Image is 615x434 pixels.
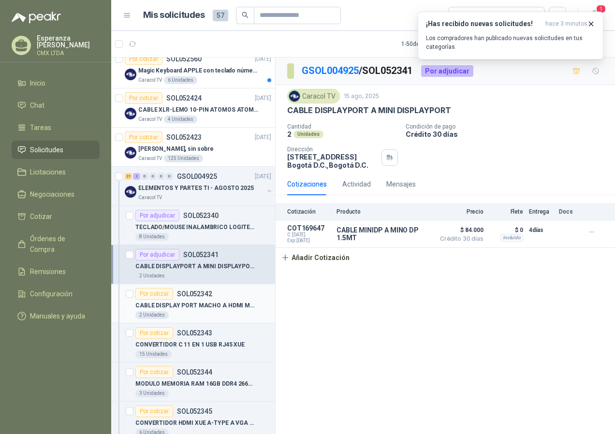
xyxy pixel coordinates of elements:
[12,262,100,281] a: Remisiones
[287,123,398,130] p: Cantidad
[559,208,578,215] p: Docs
[30,189,74,200] span: Negociaciones
[242,12,249,18] span: search
[12,74,100,92] a: Inicio
[287,208,331,215] p: Cotización
[111,245,275,284] a: Por adjudicarSOL052341CABLE DISPLAYPORT A MINI DISPLAYPORT2 Unidades
[255,55,271,64] p: [DATE]
[255,133,271,142] p: [DATE]
[406,130,611,138] p: Crédito 30 días
[135,249,179,260] div: Por adjudicar
[177,369,212,376] p: SOL052344
[255,94,271,103] p: [DATE]
[12,207,100,226] a: Cotizar
[125,171,273,202] a: 21 2 0 0 0 0 GSOL004925[DATE] Company LogoELEMENTOS Y PARTES TI - AGOSTO 2025Caracol TV
[133,173,140,180] div: 2
[135,233,169,241] div: 8 Unidades
[287,179,327,189] div: Cotizaciones
[138,66,259,75] p: Magic Keyboard APPLE con teclado númerico en Español Plateado
[111,284,275,323] a: Por cotizarSOL052342CABLE DISPLAY PORT MACHO A HDMI MACHO2 Unidades
[111,49,275,88] a: Por cotizarSOL052560[DATE] Company LogoMagic Keyboard APPLE con teclado númerico en Español Plate...
[111,323,275,362] a: Por cotizarSOL052343CONVERTIDOR C 11 EN 1 USB RJ45 XUE15 Unidades
[138,184,254,193] p: ELEMENTOS Y PARTES TI - AGOSTO 2025
[125,147,136,159] img: Company Logo
[302,65,359,76] a: GSOL004925
[125,131,162,143] div: Por cotizar
[421,65,473,77] div: Por adjudicar
[164,76,197,84] div: 6 Unidades
[30,167,66,177] span: Licitaciones
[586,7,603,24] button: 1
[135,288,173,300] div: Por cotizar
[30,145,63,155] span: Solicitudes
[135,262,256,271] p: CABLE DISPLAYPORT A MINI DISPLAYPORT
[135,301,256,310] p: CABLE DISPLAY PORT MACHO A HDMI MACHO
[30,289,73,299] span: Configuración
[138,76,162,84] p: Caracol TV
[30,211,52,222] span: Cotizar
[135,350,172,358] div: 15 Unidades
[149,173,157,180] div: 0
[138,116,162,123] p: Caracol TV
[596,4,606,14] span: 1
[342,179,371,189] div: Actividad
[183,251,219,258] p: SOL052341
[111,128,275,167] a: Por cotizarSOL052423[DATE] Company Logo[PERSON_NAME], sin sobreCaracol TV125 Unidades
[454,10,475,21] div: Todas
[337,226,429,242] p: CABLE MINIDP A MINO DP 1.5MT
[287,89,340,103] div: Caracol TV
[302,63,413,78] p: / SOL052341
[276,248,355,267] button: Añadir Cotización
[287,105,451,116] p: CABLE DISPLAYPORT A MINI DISPLAYPORT
[489,224,523,236] p: $ 0
[30,78,45,88] span: Inicio
[135,390,169,397] div: 3 Unidades
[135,223,256,232] p: TECLADO/MOUSE INALAMBRICO LOGITECH MK270
[135,405,173,417] div: Por cotizar
[12,163,100,181] a: Licitaciones
[30,100,44,111] span: Chat
[37,35,100,48] p: Esperanza [PERSON_NAME]
[177,173,217,180] p: GSOL004925
[177,330,212,336] p: SOL052343
[177,290,212,297] p: SOL052342
[287,238,331,244] span: Exp: [DATE]
[386,179,416,189] div: Mensajes
[30,266,66,277] span: Remisiones
[287,146,378,153] p: Dirección
[426,20,542,28] h3: ¡Has recibido nuevas solicitudes!
[135,419,256,428] p: CONVERTIDOR HDMI XUE A-TYPE A VGA AG6200
[141,173,148,180] div: 0
[177,408,212,415] p: SOL052345
[289,91,300,101] img: Company Logo
[12,185,100,203] a: Negociaciones
[406,123,611,130] p: Condición de pago
[135,340,245,349] p: CONVERTIDOR C 11 EN 1 USB RJ45 XUE
[30,233,90,255] span: Órdenes de Compra
[138,155,162,162] p: Caracol TV
[545,20,587,28] span: hace 3 minutos
[287,130,292,138] p: 2
[166,95,202,101] p: SOL052424
[125,92,162,104] div: Por cotizar
[255,172,271,181] p: [DATE]
[287,153,378,169] p: [STREET_ADDRESS] Bogotá D.C. , Bogotá D.C.
[213,10,228,21] span: 57
[166,173,173,180] div: 0
[12,307,100,325] a: Manuales y ayuda
[337,208,429,215] p: Producto
[166,134,202,141] p: SOL052423
[135,327,173,339] div: Por cotizar
[529,224,553,236] p: 4 días
[125,69,136,80] img: Company Logo
[12,230,100,259] a: Órdenes de Compra
[135,210,179,221] div: Por adjudicar
[125,186,136,198] img: Company Logo
[138,194,162,202] p: Caracol TV
[529,208,553,215] p: Entrega
[500,234,523,242] div: Incluido
[111,362,275,402] a: Por cotizarSOL052344MODULO MEMORIA RAM 16GB DDR4 2666 MHZ3 Unidades
[287,224,331,232] p: COT169647
[401,36,461,52] div: 1 - 50 de 147
[111,206,275,245] a: Por adjudicarSOL052340TECLADO/MOUSE INALAMBRICO LOGITECH MK2708 Unidades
